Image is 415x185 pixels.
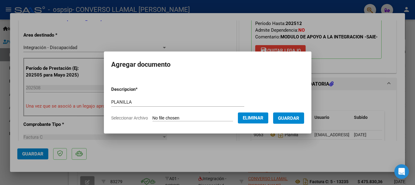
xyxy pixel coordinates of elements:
[394,164,409,179] div: Open Intercom Messenger
[111,86,169,93] p: Descripcion
[278,116,299,121] span: Guardar
[243,115,263,121] span: Eliminar
[238,112,268,123] button: Eliminar
[111,59,304,70] h2: Agregar documento
[111,116,148,120] span: Seleccionar Archivo
[273,112,304,124] button: Guardar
